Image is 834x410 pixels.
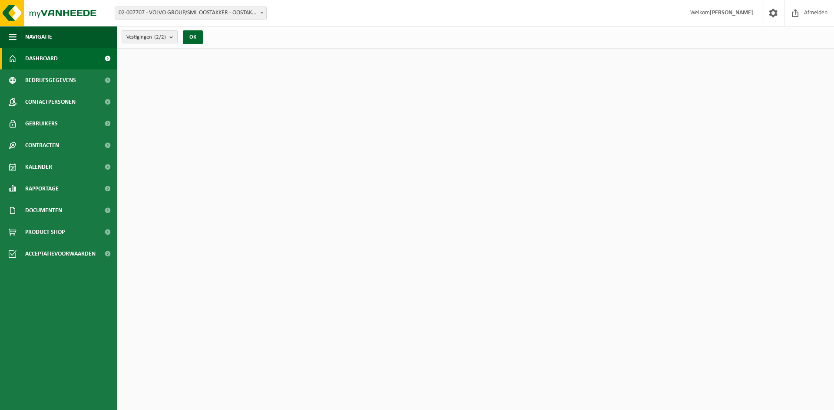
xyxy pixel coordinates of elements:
[25,156,52,178] span: Kalender
[25,178,59,200] span: Rapportage
[115,7,266,19] span: 02-007707 - VOLVO GROUP/SML OOSTAKKER - OOSTAKKER
[183,30,203,44] button: OK
[25,26,52,48] span: Navigatie
[25,69,76,91] span: Bedrijfsgegevens
[115,7,267,20] span: 02-007707 - VOLVO GROUP/SML OOSTAKKER - OOSTAKKER
[25,91,76,113] span: Contactpersonen
[25,113,58,134] span: Gebruikers
[710,10,753,16] strong: [PERSON_NAME]
[122,30,178,43] button: Vestigingen(2/2)
[25,221,65,243] span: Product Shop
[25,48,58,69] span: Dashboard
[25,134,59,156] span: Contracten
[154,34,166,40] count: (2/2)
[25,200,62,221] span: Documenten
[126,31,166,44] span: Vestigingen
[25,243,96,265] span: Acceptatievoorwaarden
